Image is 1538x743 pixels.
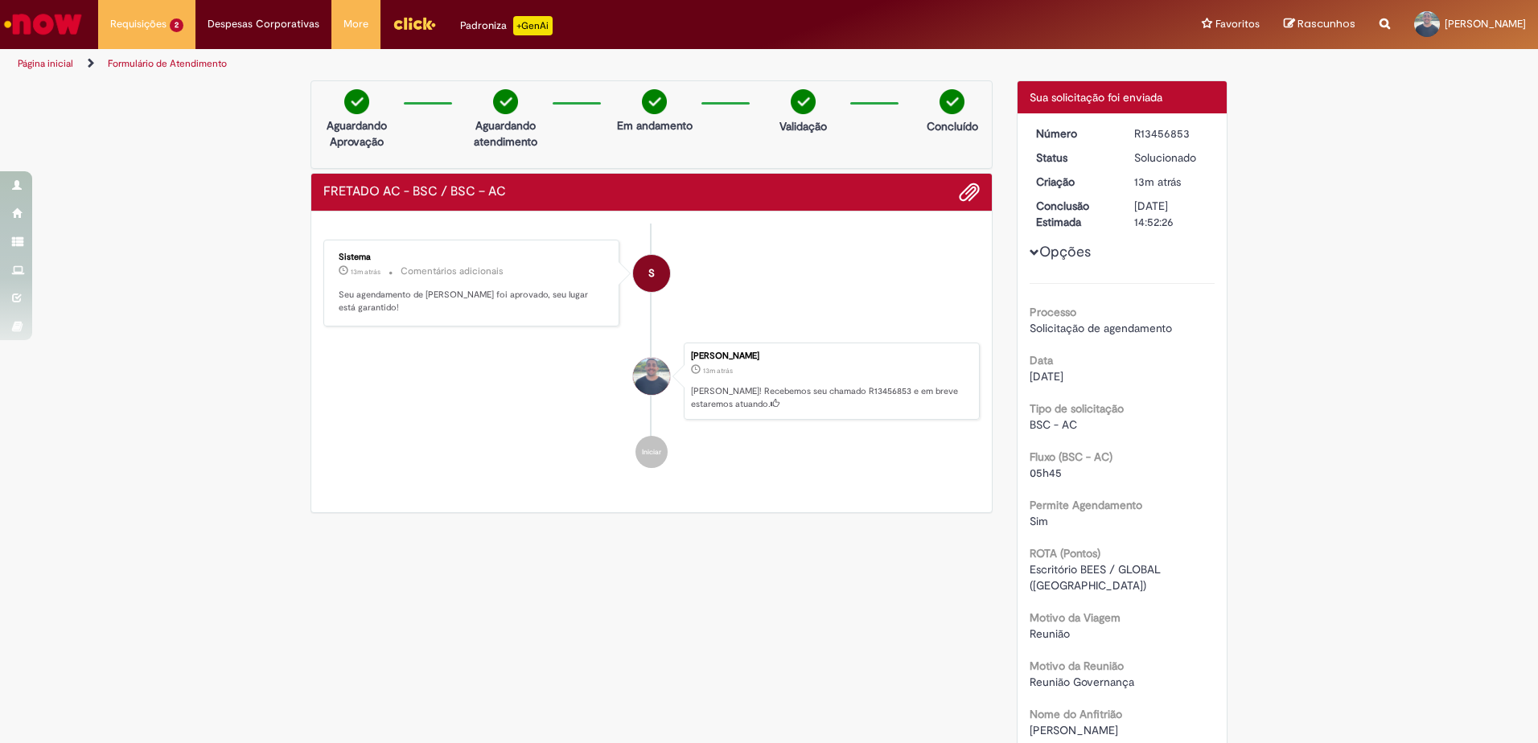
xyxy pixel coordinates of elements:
span: S [648,254,655,293]
b: Fluxo (BSC - AC) [1030,449,1112,464]
p: Em andamento [617,117,693,133]
button: Adicionar anexos [959,182,980,203]
dt: Status [1024,150,1123,166]
p: [PERSON_NAME]! Recebemos seu chamado R13456853 e em breve estaremos atuando. [691,385,971,410]
span: Favoritos [1215,16,1260,32]
img: check-circle-green.png [493,89,518,114]
b: Motivo da Reunião [1030,659,1124,673]
div: Sistema [339,252,607,262]
img: check-circle-green.png [344,89,369,114]
span: More [343,16,368,32]
b: Permite Agendamento [1030,498,1142,512]
div: System [633,255,670,292]
ul: Histórico de tíquete [323,224,980,484]
div: [DATE] 14:52:26 [1134,198,1209,230]
b: Data [1030,353,1053,367]
time: 28/08/2025 10:52:27 [351,267,380,277]
div: Solucionado [1134,150,1209,166]
span: Reunião [1030,626,1070,641]
a: Formulário de Atendimento [108,57,227,70]
span: Solicitação de agendamento [1030,321,1172,335]
span: 13m atrás [703,366,733,376]
b: Processo [1030,305,1076,319]
span: Reunião Governança [1030,675,1134,689]
span: [PERSON_NAME] [1030,723,1118,737]
b: Nome do Anfitrião [1030,707,1122,721]
div: 28/08/2025 10:52:23 [1134,174,1209,190]
small: Comentários adicionais [401,265,504,278]
time: 28/08/2025 10:52:23 [703,366,733,376]
div: [PERSON_NAME] [691,351,971,361]
span: [PERSON_NAME] [1445,17,1526,31]
p: Concluído [927,118,978,134]
span: 13m atrás [351,267,380,277]
span: Despesas Corporativas [208,16,319,32]
b: Motivo da Viagem [1030,610,1121,625]
time: 28/08/2025 10:52:23 [1134,174,1181,189]
span: Escritório BEES / GLOBAL ([GEOGRAPHIC_DATA]) [1030,562,1164,593]
span: Rascunhos [1297,16,1355,31]
p: Aguardando Aprovação [318,117,396,150]
p: +GenAi [513,16,553,35]
a: Rascunhos [1284,17,1355,32]
img: check-circle-green.png [642,89,667,114]
span: BSC - AC [1030,417,1077,432]
img: check-circle-green.png [791,89,816,114]
dt: Número [1024,125,1123,142]
img: check-circle-green.png [940,89,964,114]
b: Tipo de solicitação [1030,401,1124,416]
p: Validação [779,118,827,134]
a: Página inicial [18,57,73,70]
span: [DATE] [1030,369,1063,384]
span: Sua solicitação foi enviada [1030,90,1162,105]
ul: Trilhas de página [12,49,1014,79]
span: 2 [170,18,183,32]
div: Padroniza [460,16,553,35]
p: Aguardando atendimento [467,117,545,150]
dt: Conclusão Estimada [1024,198,1123,230]
span: 13m atrás [1134,174,1181,189]
li: Leonardo Gimenez Da Silva [323,343,980,420]
dt: Criação [1024,174,1123,190]
span: Requisições [110,16,167,32]
b: ROTA (Pontos) [1030,546,1100,560]
span: 05h45 [1030,466,1062,480]
div: Leonardo Gimenez Da Silva [633,358,670,395]
span: Sim [1030,514,1048,528]
p: Seu agendamento de [PERSON_NAME] foi aprovado, seu lugar está garantido! [339,289,607,314]
img: ServiceNow [2,8,84,40]
h2: FRETADO AC - BSC / BSC – AC Histórico de tíquete [323,185,506,199]
img: click_logo_yellow_360x200.png [393,11,436,35]
div: R13456853 [1134,125,1209,142]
